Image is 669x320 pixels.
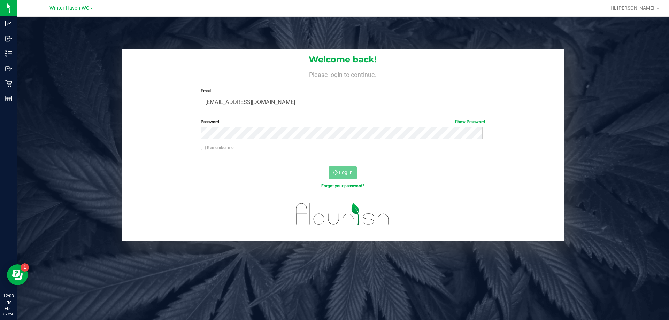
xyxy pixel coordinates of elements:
[3,293,14,312] p: 12:03 PM EDT
[122,55,564,64] h1: Welcome back!
[321,184,364,188] a: Forgot your password?
[610,5,656,11] span: Hi, [PERSON_NAME]!
[201,146,206,150] input: Remember me
[5,50,12,57] inline-svg: Inventory
[21,263,29,272] iframe: Resource center unread badge
[455,119,485,124] a: Show Password
[49,5,89,11] span: Winter Haven WC
[201,145,233,151] label: Remember me
[7,264,28,285] iframe: Resource center
[201,88,485,94] label: Email
[5,35,12,42] inline-svg: Inbound
[339,170,353,175] span: Log In
[287,196,398,232] img: flourish_logo.svg
[329,166,357,179] button: Log In
[5,95,12,102] inline-svg: Reports
[5,20,12,27] inline-svg: Analytics
[201,119,219,124] span: Password
[3,312,14,317] p: 09/24
[5,80,12,87] inline-svg: Retail
[122,70,564,78] h4: Please login to continue.
[5,65,12,72] inline-svg: Outbound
